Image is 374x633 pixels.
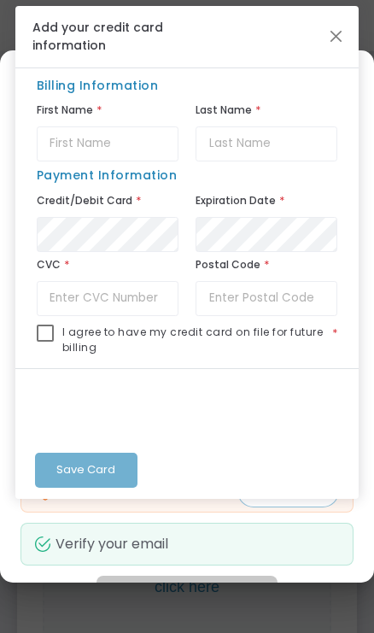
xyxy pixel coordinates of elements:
[325,26,348,48] button: Close
[37,255,61,276] label: CVC
[37,190,132,212] label: Credit/Debit Card
[35,380,295,447] iframe: reCAPTCHA
[32,19,203,55] h4: Add your credit card information
[196,281,338,316] input: Enter Postal Code
[196,190,276,212] label: Expiration Date
[37,281,179,316] input: Enter CVC Number
[196,255,260,276] label: Postal Code
[196,100,252,121] label: Last Name
[37,100,93,121] label: First Name
[196,126,338,161] input: Last Name
[37,126,179,161] input: First Name
[28,77,346,101] span: Billing Information
[37,167,178,184] span: Payment Information
[62,325,330,355] span: I agree to have my credit card on file for future billing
